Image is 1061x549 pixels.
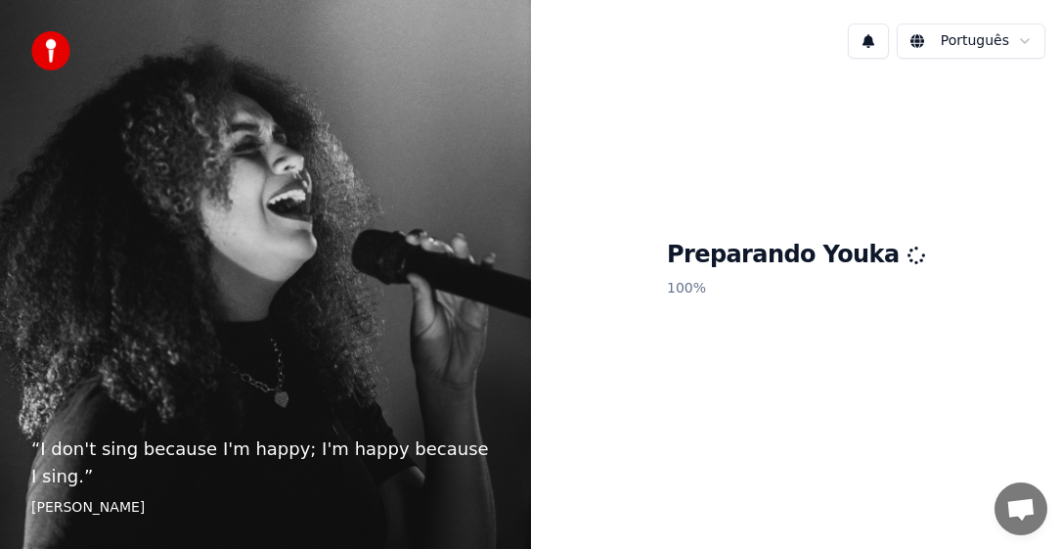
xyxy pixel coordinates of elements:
div: Bate-papo aberto [995,482,1047,535]
p: “ I don't sing because I'm happy; I'm happy because I sing. ” [31,435,500,490]
img: youka [31,31,70,70]
footer: [PERSON_NAME] [31,498,500,518]
h1: Preparando Youka [667,240,925,271]
p: 100 % [667,271,925,306]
